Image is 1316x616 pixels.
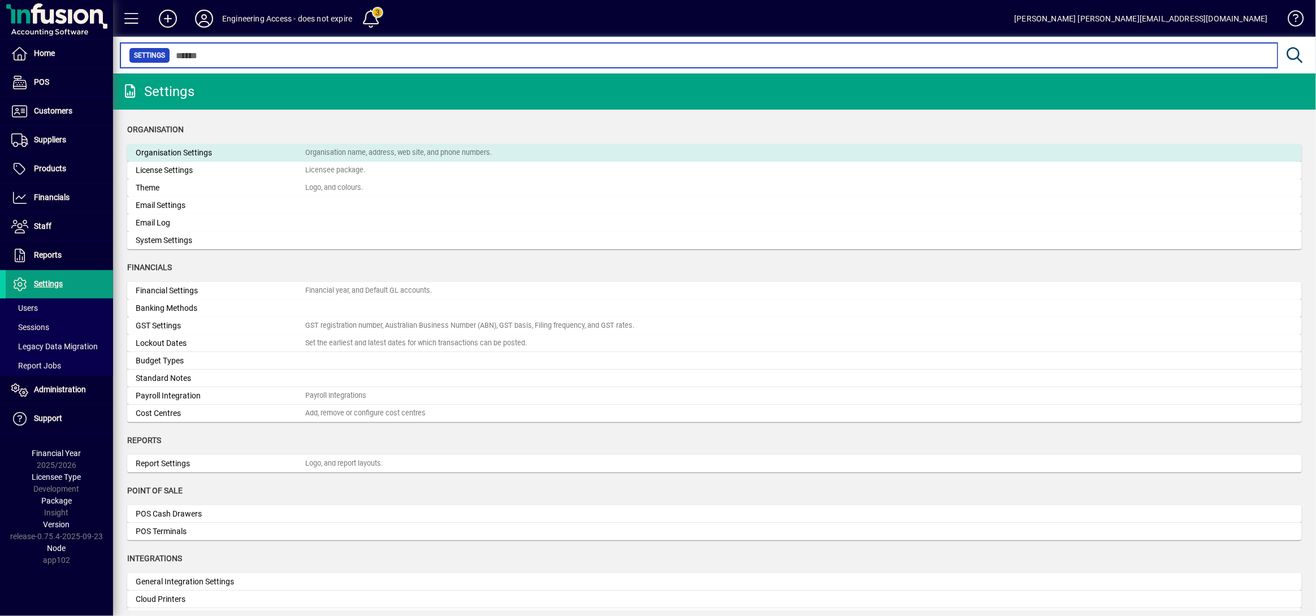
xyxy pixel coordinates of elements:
[11,342,98,351] span: Legacy Data Migration
[136,337,305,349] div: Lockout Dates
[34,385,86,394] span: Administration
[127,317,1302,335] a: GST SettingsGST registration number, Australian Business Number (ABN), GST basis, Filing frequenc...
[127,591,1302,608] a: Cloud Printers
[6,241,113,270] a: Reports
[127,179,1302,197] a: ThemeLogo, and colours.
[34,193,70,202] span: Financials
[136,302,305,314] div: Banking Methods
[34,135,66,144] span: Suppliers
[6,356,113,375] a: Report Jobs
[150,8,186,29] button: Add
[127,197,1302,214] a: Email Settings
[44,520,70,529] span: Version
[127,214,1302,232] a: Email Log
[136,164,305,176] div: License Settings
[6,405,113,433] a: Support
[136,320,305,332] div: GST Settings
[136,285,305,297] div: Financial Settings
[127,282,1302,300] a: Financial SettingsFinancial year, and Default GL accounts.
[32,472,81,481] span: Licensee Type
[136,217,305,229] div: Email Log
[136,407,305,419] div: Cost Centres
[11,361,61,370] span: Report Jobs
[136,526,305,537] div: POS Terminals
[136,576,305,588] div: General Integration Settings
[186,8,222,29] button: Profile
[305,320,634,331] div: GST registration number, Australian Business Number (ABN), GST basis, Filing frequency, and GST r...
[127,352,1302,370] a: Budget Types
[127,505,1302,523] a: POS Cash Drawers
[32,449,81,458] span: Financial Year
[305,183,363,193] div: Logo, and colours.
[34,106,72,115] span: Customers
[11,323,49,332] span: Sessions
[136,235,305,246] div: System Settings
[41,496,72,505] span: Package
[127,486,183,495] span: Point of Sale
[127,335,1302,352] a: Lockout DatesSet the earliest and latest dates for which transactions can be posted.
[127,144,1302,162] a: Organisation SettingsOrganisation name, address, web site, and phone numbers.
[34,279,63,288] span: Settings
[136,372,305,384] div: Standard Notes
[6,212,113,241] a: Staff
[134,50,165,61] span: Settings
[127,387,1302,405] a: Payroll IntegrationPayroll Integrations
[1014,10,1268,28] div: [PERSON_NAME] [PERSON_NAME][EMAIL_ADDRESS][DOMAIN_NAME]
[34,414,62,423] span: Support
[6,68,113,97] a: POS
[305,338,527,349] div: Set the earliest and latest dates for which transactions can be posted.
[127,300,1302,317] a: Banking Methods
[34,49,55,58] span: Home
[136,182,305,194] div: Theme
[6,184,113,212] a: Financials
[127,573,1302,591] a: General Integration Settings
[34,77,49,86] span: POS
[6,40,113,68] a: Home
[6,298,113,318] a: Users
[127,554,182,563] span: Integrations
[305,391,366,401] div: Payroll Integrations
[127,263,172,272] span: Financials
[6,155,113,183] a: Products
[34,250,62,259] span: Reports
[222,10,352,28] div: Engineering Access - does not expire
[11,303,38,313] span: Users
[34,222,51,231] span: Staff
[122,83,194,101] div: Settings
[127,232,1302,249] a: System Settings
[305,165,365,176] div: Licensee package.
[6,376,113,404] a: Administration
[34,164,66,173] span: Products
[136,355,305,367] div: Budget Types
[136,199,305,211] div: Email Settings
[6,97,113,125] a: Customers
[136,390,305,402] div: Payroll Integration
[6,126,113,154] a: Suppliers
[47,544,66,553] span: Node
[127,370,1302,387] a: Standard Notes
[136,458,305,470] div: Report Settings
[127,125,184,134] span: Organisation
[127,523,1302,540] a: POS Terminals
[136,593,305,605] div: Cloud Printers
[136,147,305,159] div: Organisation Settings
[127,405,1302,422] a: Cost CentresAdd, remove or configure cost centres
[305,285,432,296] div: Financial year, and Default GL accounts.
[127,436,161,445] span: Reports
[6,337,113,356] a: Legacy Data Migration
[305,458,383,469] div: Logo, and report layouts.
[6,318,113,337] a: Sessions
[136,508,305,520] div: POS Cash Drawers
[1279,2,1302,39] a: Knowledge Base
[127,162,1302,179] a: License SettingsLicensee package.
[305,148,492,158] div: Organisation name, address, web site, and phone numbers.
[305,408,426,419] div: Add, remove or configure cost centres
[127,455,1302,472] a: Report SettingsLogo, and report layouts.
